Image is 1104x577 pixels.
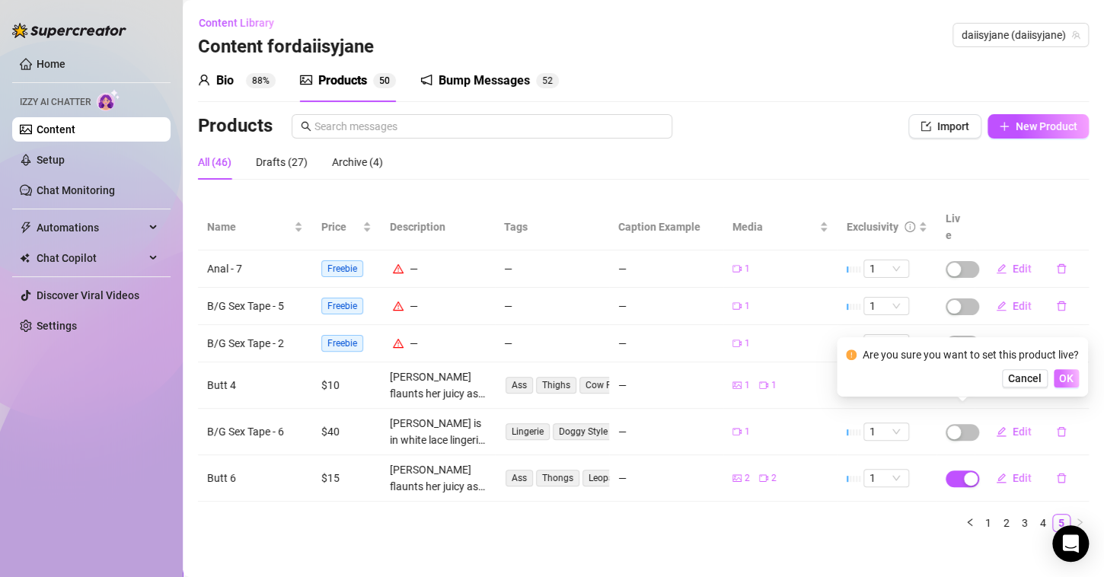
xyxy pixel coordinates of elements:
div: Exclusivity [847,218,898,235]
span: 2 [547,75,553,86]
img: AI Chatter [97,89,120,111]
div: Bump Messages [439,72,530,90]
span: New Product [1016,120,1077,132]
span: edit [996,263,1007,274]
span: edit [996,301,1007,311]
span: Edit [1013,300,1032,312]
button: delete [1044,419,1079,444]
span: 0 [384,75,390,86]
div: Are you sure you want to set this product live? [863,346,1079,363]
div: — [618,470,714,486]
span: picture [300,74,312,86]
span: left [965,518,975,527]
button: Edit [984,331,1044,355]
span: 5 [379,75,384,86]
h3: Products [198,114,273,139]
span: video-camera [732,339,742,348]
div: — [390,335,486,352]
span: search [301,121,311,132]
button: delete [1044,331,1079,355]
span: team [1071,30,1080,40]
td: $40 [312,409,381,455]
a: Setup [37,154,65,166]
a: 2 [998,515,1015,531]
div: All (46) [198,154,231,171]
span: picture [732,381,742,390]
span: Chat Copilot [37,246,145,270]
span: Edit [1013,263,1032,275]
span: Ass [506,470,533,486]
a: 3 [1016,515,1033,531]
span: delete [1056,263,1067,274]
span: edit [996,426,1007,437]
a: 1 [980,515,997,531]
div: — [618,377,714,394]
span: thunderbolt [20,222,32,234]
td: Butt 4 [198,362,312,409]
img: Chat Copilot [20,253,30,263]
div: — [618,423,714,440]
span: delete [1056,301,1067,311]
li: 5 [1052,514,1070,532]
span: daiisyjane (daiisyjane) [962,24,1080,46]
span: Lingerie [506,423,550,440]
span: edit [996,473,1007,483]
div: Drafts (27) [256,154,308,171]
span: info-circle [905,222,915,232]
li: 3 [1016,514,1034,532]
span: exclamation-circle [846,349,857,360]
span: Thighs [536,377,576,394]
span: Thongs [536,470,579,486]
a: Chat Monitoring [37,184,115,196]
button: Content Library [198,11,286,35]
td: B/G Sex Tape - 2 [198,325,312,362]
span: import [921,121,931,132]
button: Edit [984,419,1044,444]
li: Next Page [1070,514,1089,532]
span: 5 [542,75,547,86]
span: warning [393,301,404,311]
a: 4 [1035,515,1051,531]
button: delete [1044,466,1079,490]
span: Freebie [321,298,363,314]
button: Import [908,114,981,139]
span: Leopard Print [582,470,650,486]
div: Archive (4) [332,154,383,171]
td: Anal - 7 [198,250,312,288]
span: Freebie [321,260,363,277]
input: Search messages [314,118,663,135]
button: Cancel [1002,369,1048,387]
div: [PERSON_NAME] flaunts her juicy ass in a cow-print thong and matching top, bent over seductively ... [390,368,486,402]
button: Edit [984,466,1044,490]
span: warning [393,338,404,349]
div: — [618,260,714,277]
span: Price [321,218,359,235]
td: $10 [312,362,381,409]
td: B/G Sex Tape - 6 [198,409,312,455]
button: delete [1044,257,1079,281]
span: Izzy AI Chatter [20,95,91,110]
div: — [618,298,714,314]
td: — [495,250,609,288]
span: 2 [771,471,777,486]
a: 5 [1053,515,1070,531]
button: New Product [988,114,1089,139]
span: 1 [745,378,750,393]
sup: 50 [373,73,396,88]
span: user [198,74,210,86]
li: 2 [997,514,1016,532]
div: [PERSON_NAME] flaunts her juicy ass in a leopard-print thong and red satin top, teasing with her ... [390,461,486,495]
span: video-camera [759,473,768,483]
span: Automations [37,215,145,240]
span: Ass [506,377,533,394]
li: 1 [979,514,997,532]
span: Cancel [1008,372,1042,384]
th: Media [723,204,838,250]
span: delete [1056,473,1067,483]
td: — [495,325,609,362]
td: — [495,288,609,325]
span: Media [732,218,816,235]
button: right [1070,514,1089,532]
span: 1 [869,335,903,352]
h3: Content for daiisyjane [198,35,374,59]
